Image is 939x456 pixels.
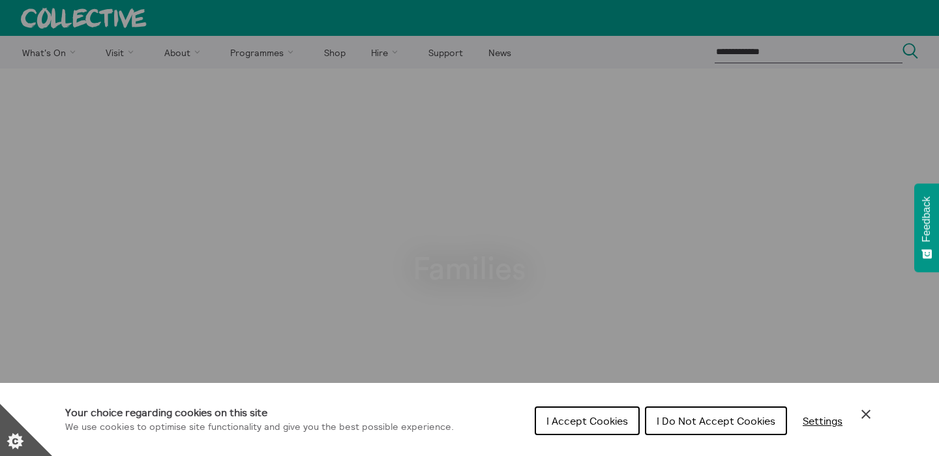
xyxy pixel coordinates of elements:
h1: Your choice regarding cookies on this site [65,404,454,420]
button: Close Cookie Control [858,406,874,422]
button: Feedback - Show survey [914,183,939,272]
span: Feedback [921,196,932,242]
button: I Accept Cookies [535,406,640,435]
span: Settings [803,414,842,427]
button: Settings [792,408,853,434]
span: I Do Not Accept Cookies [657,414,775,427]
button: I Do Not Accept Cookies [645,406,787,435]
p: We use cookies to optimise site functionality and give you the best possible experience. [65,420,454,434]
span: I Accept Cookies [546,414,628,427]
